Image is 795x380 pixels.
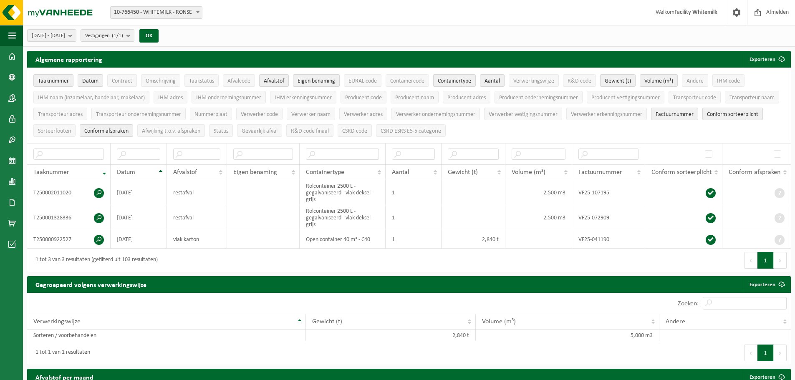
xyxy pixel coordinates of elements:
[91,108,186,120] button: Transporteur ondernemingsnummerTransporteur ondernemingsnummer : Activate to sort
[572,230,645,249] td: VF25-041190
[725,91,779,103] button: Transporteur naamTransporteur naam: Activate to sort
[38,95,145,101] span: IHM naam (inzamelaar, handelaar, makelaar)
[38,111,83,118] span: Transporteur adres
[568,78,591,84] span: R&D code
[33,108,87,120] button: Transporteur adresTransporteur adres: Activate to sort
[566,108,647,120] button: Verwerker erkenningsnummerVerwerker erkenningsnummer: Activate to sort
[33,74,73,87] button: TaaknummerTaaknummer: Activate to remove sorting
[499,95,578,101] span: Producent ondernemingsnummer
[505,205,572,230] td: 2,500 m3
[227,78,250,84] span: Afvalcode
[194,111,227,118] span: Nummerplaat
[117,169,135,176] span: Datum
[85,30,123,42] span: Vestigingen
[137,124,205,137] button: Afwijking t.o.v. afsprakenAfwijking t.o.v. afspraken: Activate to sort
[306,330,476,341] td: 2,840 t
[300,180,386,205] td: Rolcontainer 2500 L - gegalvaniseerd - vlak deksel - grijs
[38,78,69,84] span: Taaknummer
[27,230,111,249] td: T250000922527
[386,205,442,230] td: 1
[656,111,694,118] span: Factuurnummer
[300,230,386,249] td: Open container 40 m³ - C40
[342,128,367,134] span: CSRD code
[33,169,69,176] span: Taaknummer
[141,74,180,87] button: OmschrijvingOmschrijving: Activate to sort
[395,95,434,101] span: Producent naam
[443,91,490,103] button: Producent adresProducent adres: Activate to sort
[572,205,645,230] td: VF25-072909
[744,252,757,269] button: Previous
[489,111,558,118] span: Verwerker vestigingsnummer
[682,74,708,87] button: AndereAndere: Activate to sort
[757,252,774,269] button: 1
[774,252,787,269] button: Next
[27,29,76,42] button: [DATE] - [DATE]
[184,74,219,87] button: TaakstatusTaakstatus: Activate to sort
[591,95,660,101] span: Producent vestigingsnummer
[433,74,476,87] button: ContainertypeContainertype: Activate to sort
[291,128,329,134] span: R&D code finaal
[482,318,516,325] span: Volume (m³)
[396,111,475,118] span: Verwerker ondernemingsnummer
[33,318,81,325] span: Verwerkingswijze
[111,7,202,18] span: 10-766450 - WHITEMILK - RONSE
[112,78,132,84] span: Contract
[111,205,167,230] td: [DATE]
[391,108,480,120] button: Verwerker ondernemingsnummerVerwerker ondernemingsnummer: Activate to sort
[27,276,155,292] h2: Gegroepeerd volgens verwerkingswijze
[312,318,342,325] span: Gewicht (t)
[27,180,111,205] td: T250002011020
[146,78,176,84] span: Omschrijving
[640,74,678,87] button: Volume (m³)Volume (m³): Activate to sort
[241,111,278,118] span: Verwerker code
[139,29,159,43] button: OK
[344,74,381,87] button: EURAL codeEURAL code: Activate to sort
[78,74,103,87] button: DatumDatum: Activate to sort
[27,51,111,68] h2: Algemene rapportering
[275,95,332,101] span: IHM erkenningsnummer
[306,169,344,176] span: Containertype
[344,111,383,118] span: Verwerker adres
[158,95,183,101] span: IHM adres
[82,78,98,84] span: Datum
[743,276,790,293] a: Exporteren
[111,180,167,205] td: [DATE]
[386,74,429,87] button: ContainercodeContainercode: Activate to sort
[438,78,471,84] span: Containertype
[729,169,780,176] span: Conform afspraken
[264,78,284,84] span: Afvalstof
[505,180,572,205] td: 2,500 m3
[447,95,486,101] span: Producent adres
[96,111,181,118] span: Transporteur ondernemingsnummer
[33,91,149,103] button: IHM naam (inzamelaar, handelaar, makelaar)IHM naam (inzamelaar, handelaar, makelaar): Activate to...
[338,124,372,137] button: CSRD codeCSRD code: Activate to sort
[298,78,335,84] span: Eigen benaming
[167,180,227,205] td: restafval
[572,180,645,205] td: VF25-107195
[223,74,255,87] button: AfvalcodeAfvalcode: Activate to sort
[31,253,158,268] div: 1 tot 3 van 3 resultaten (gefilterd uit 103 resultaten)
[651,169,712,176] span: Conform sorteerplicht
[712,74,745,87] button: IHM codeIHM code: Activate to sort
[563,74,596,87] button: R&D codeR&amp;D code: Activate to sort
[386,180,442,205] td: 1
[651,108,698,120] button: FactuurnummerFactuurnummer: Activate to sort
[476,330,659,341] td: 5,000 m3
[571,111,642,118] span: Verwerker erkenningsnummer
[674,9,717,15] strong: Facility Whitemilk
[196,95,261,101] span: IHM ondernemingsnummer
[80,124,133,137] button: Conform afspraken : Activate to sort
[173,169,197,176] span: Afvalstof
[644,78,673,84] span: Volume (m³)
[485,78,500,84] span: Aantal
[381,128,441,134] span: CSRD ESRS E5-5 categorie
[110,6,202,19] span: 10-766450 - WHITEMILK - RONSE
[287,108,335,120] button: Verwerker naamVerwerker naam: Activate to sort
[605,78,631,84] span: Gewicht (t)
[32,30,65,42] span: [DATE] - [DATE]
[390,78,424,84] span: Containercode
[495,91,583,103] button: Producent ondernemingsnummerProducent ondernemingsnummer: Activate to sort
[345,95,382,101] span: Producent code
[107,74,137,87] button: ContractContract: Activate to sort
[236,108,283,120] button: Verwerker codeVerwerker code: Activate to sort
